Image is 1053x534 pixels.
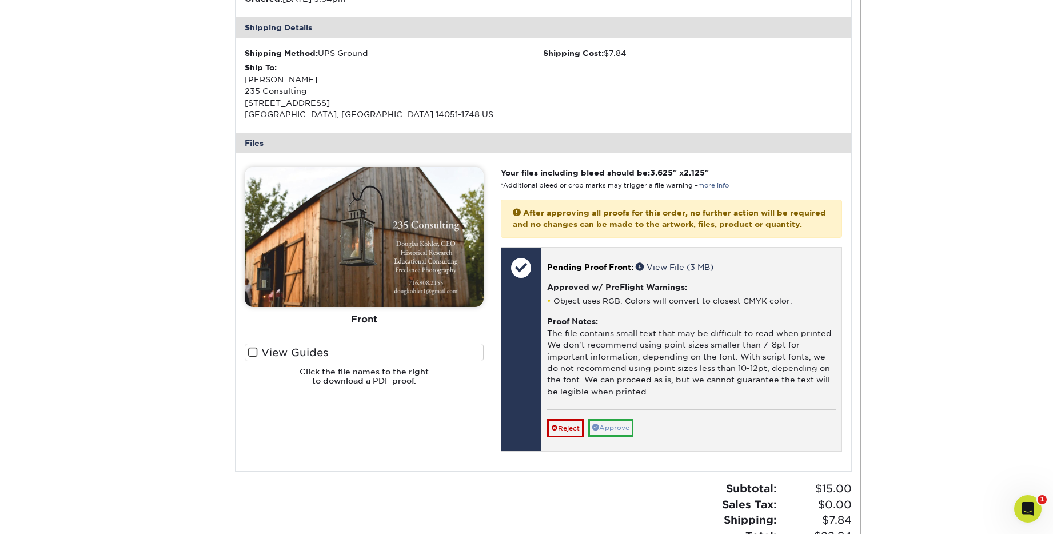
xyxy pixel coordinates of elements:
a: Reject [547,419,584,437]
strong: Proof Notes: [547,317,598,326]
div: Files [236,133,852,153]
a: View File (3 MB) [636,262,713,272]
strong: Shipping Cost: [543,49,604,58]
span: $15.00 [780,481,852,497]
h4: Approved w/ PreFlight Warnings: [547,282,836,292]
iframe: Intercom live chat [1014,495,1042,523]
a: Approve [588,419,633,437]
li: Object uses RGB. Colors will convert to closest CMYK color. [547,296,836,306]
span: 1 [1038,495,1047,504]
span: Pending Proof Front: [547,262,633,272]
span: 3.625 [650,168,673,177]
strong: Subtotal: [726,482,777,495]
strong: Ship To: [245,63,277,72]
label: View Guides [245,344,484,361]
div: Shipping Details [236,17,852,38]
a: more info [698,182,729,189]
strong: Shipping: [724,513,777,526]
h6: Click the file names to the right to download a PDF proof. [245,367,484,395]
span: $7.84 [780,512,852,528]
div: Front [245,307,484,332]
strong: Shipping Method: [245,49,318,58]
span: 2.125 [684,168,705,177]
strong: After approving all proofs for this order, no further action will be required and no changes can ... [513,208,826,229]
div: [PERSON_NAME] 235 Consulting [STREET_ADDRESS] [GEOGRAPHIC_DATA], [GEOGRAPHIC_DATA] 14051-1748 US [245,62,544,120]
strong: Sales Tax: [722,498,777,511]
small: *Additional bleed or crop marks may trigger a file warning – [501,182,729,189]
div: The file contains small text that may be difficult to read when printed. We don't recommend using... [547,306,836,409]
span: $0.00 [780,497,852,513]
strong: Your files including bleed should be: " x " [501,168,709,177]
div: UPS Ground [245,47,544,59]
div: $7.84 [543,47,842,59]
iframe: Google Customer Reviews [3,499,97,530]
